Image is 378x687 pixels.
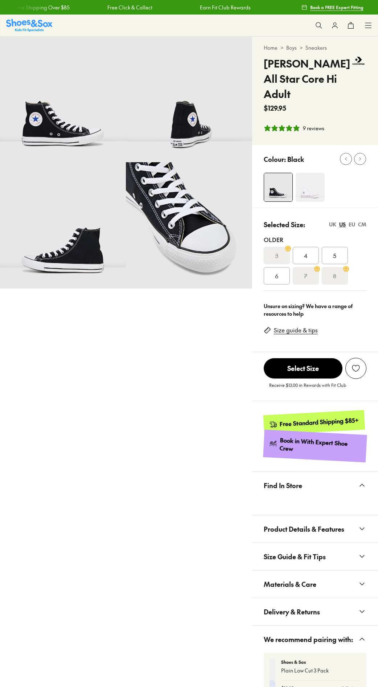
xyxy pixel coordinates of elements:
[264,173,292,201] img: 11_1
[126,162,252,288] img: 14_1
[186,4,237,11] a: Earn Fit Club Rewards
[275,271,278,280] span: 6
[263,429,367,462] a: Book in With Expert Shoe Crew
[126,36,252,162] img: 12_1
[264,475,302,496] span: Find In Store
[269,382,346,395] p: Receive $13.00 in Rewards with Fit Club
[252,626,378,653] button: We recommend pairing with:
[264,44,278,52] a: Home
[275,251,278,260] s: 3
[264,44,366,52] div: > >
[264,103,286,113] span: $129.95
[329,221,336,228] div: UK
[349,221,355,228] div: EU
[264,499,366,506] iframe: Find in Store
[279,436,361,456] div: Book in With Expert Shoe Crew
[264,518,344,540] span: Product Details & Features
[286,44,297,52] a: Boys
[252,515,378,543] button: Product Details & Features
[287,154,304,164] p: Black
[252,598,378,625] button: Delivery & Returns
[333,271,336,280] s: 8
[274,326,318,334] a: Size guide & tips
[252,472,378,499] button: Find In Store
[264,629,353,650] span: We recommend pairing with:
[252,571,378,598] button: Materials & Care
[304,271,307,280] s: 7
[279,4,334,11] a: Free Shipping Over $85
[304,251,308,260] span: 4
[279,416,359,428] div: Free Standard Shipping $85+
[264,573,316,595] span: Materials & Care
[264,154,286,164] p: Colour:
[264,601,320,622] span: Delivery & Returns
[93,4,138,11] a: Free Click & Collect
[252,543,378,570] button: Size Guide & Fit Tips
[358,221,366,228] div: CM
[1,4,56,11] a: Free Shipping Over $85
[281,659,361,665] p: Shoes & Sox
[6,19,53,32] a: Shoes & Sox
[6,19,53,32] img: SNS_Logo_Responsive.svg
[350,56,366,66] img: Vendor logo
[264,546,326,567] span: Size Guide & Fit Tips
[301,1,363,14] a: Book a FREE Expert Fitting
[303,124,324,132] div: 9 reviews
[264,358,342,379] span: Select Size
[264,235,366,244] div: Older
[263,410,365,435] a: Free Standard Shipping $85+
[310,4,363,11] span: Book a FREE Expert Fitting
[345,358,366,379] button: Add to Wishlist
[264,302,366,318] div: Unsure on sizing? We have a range of resources to help
[333,251,336,260] span: 5
[264,124,324,132] button: 5 stars, 9 ratings
[281,667,361,674] p: Plain Low Cut 3 Pack
[264,220,305,229] p: Selected Size:
[339,221,346,228] div: US
[264,56,351,102] h4: [PERSON_NAME] All Star Core Hi Adult
[296,173,325,202] img: 11_1
[264,358,342,379] button: Select Size
[305,44,327,52] a: Sneakers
